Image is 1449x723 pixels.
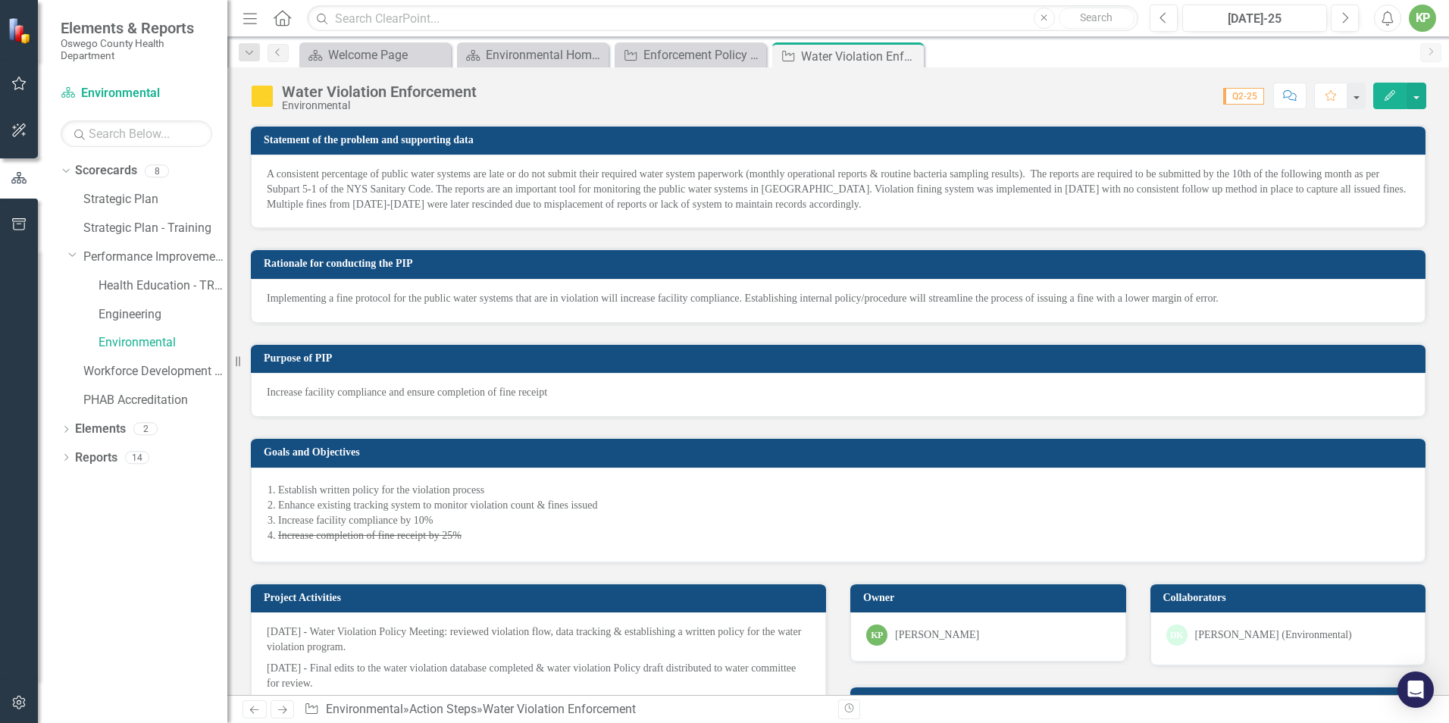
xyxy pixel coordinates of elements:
[61,37,212,62] small: Oswego County Health Department
[1223,88,1264,105] span: Q2-25
[483,702,636,716] div: Water Violation Enforcement
[1080,11,1113,23] span: Search
[250,84,274,108] img: Caution
[278,483,1410,498] li: Establish written policy for the violation process
[264,352,1418,364] h3: Purpose of PIP
[83,363,227,380] a: Workforce Development Plan
[328,45,447,64] div: Welcome Page
[1182,5,1327,32] button: [DATE]-25
[278,498,1410,513] li: Enhance existing tracking system to monitor violation count & fines issued
[75,449,117,467] a: Reports
[326,702,403,716] a: Environmental
[409,702,477,716] a: Action Steps
[99,277,227,295] a: Health Education - TRAINING
[866,624,887,646] div: KP
[125,451,149,464] div: 14
[895,628,979,643] div: [PERSON_NAME]
[278,513,1410,528] li: Increase facility compliance by 10%
[267,167,1410,212] p: A consistent percentage of public water systems are late or do not submit their required water sy...
[8,17,34,44] img: ClearPoint Strategy
[1195,628,1352,643] div: [PERSON_NAME] (Environmental)
[304,701,827,718] div: » »
[307,5,1138,32] input: Search ClearPoint...
[83,392,227,409] a: PHAB Accreditation
[61,85,212,102] a: Environmental
[83,220,227,237] a: Strategic Plan - Training
[1409,5,1436,32] button: KP
[282,100,477,111] div: Environmental
[133,423,158,436] div: 2
[99,306,227,324] a: Engineering
[267,293,1219,304] span: Implementing a fine protocol for the public water systems that are in violation will increase fac...
[1397,671,1434,708] div: Open Intercom Messenger
[267,658,810,694] p: [DATE] - Final edits to the water violation database completed & water violation Policy draft dis...
[801,47,920,66] div: Water Violation Enforcement
[264,134,1418,146] h3: Statement of the problem and supporting data
[863,592,1119,603] h3: Owner
[282,83,477,100] div: Water Violation Enforcement
[75,162,137,180] a: Scorecards
[264,258,1418,269] h3: Rationale for conducting the PIP
[461,45,605,64] a: Environmental Home Page
[1059,8,1134,29] button: Search
[1188,10,1322,28] div: [DATE]-25
[643,45,762,64] div: Enforcement Policy & Fine Schedule Increase
[264,592,818,603] h3: Project Activities
[75,421,126,438] a: Elements
[486,45,605,64] div: Environmental Home Page
[267,694,810,712] p: [DATE] - Reviewed at Water Group Meeting to reassess measurables for PIP.
[303,45,447,64] a: Welcome Page
[83,191,227,208] a: Strategic Plan
[61,121,212,147] input: Search Below...
[278,530,462,541] s: Increase completion of fine receipt by 25%
[145,164,169,177] div: 8
[83,249,227,266] a: Performance Improvement Plans
[267,624,810,658] p: [DATE] - Water Violation Policy Meeting: reviewed violation flow, data tracking & establishing a ...
[267,387,547,398] span: Increase facility compliance and ensure completion of fine receipt
[618,45,762,64] a: Enforcement Policy & Fine Schedule Increase
[61,19,212,37] span: Elements & Reports
[1166,624,1188,646] div: DK
[1163,592,1419,603] h3: Collaborators
[264,446,1418,458] h3: Goals and Objectives
[99,334,227,352] a: Environmental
